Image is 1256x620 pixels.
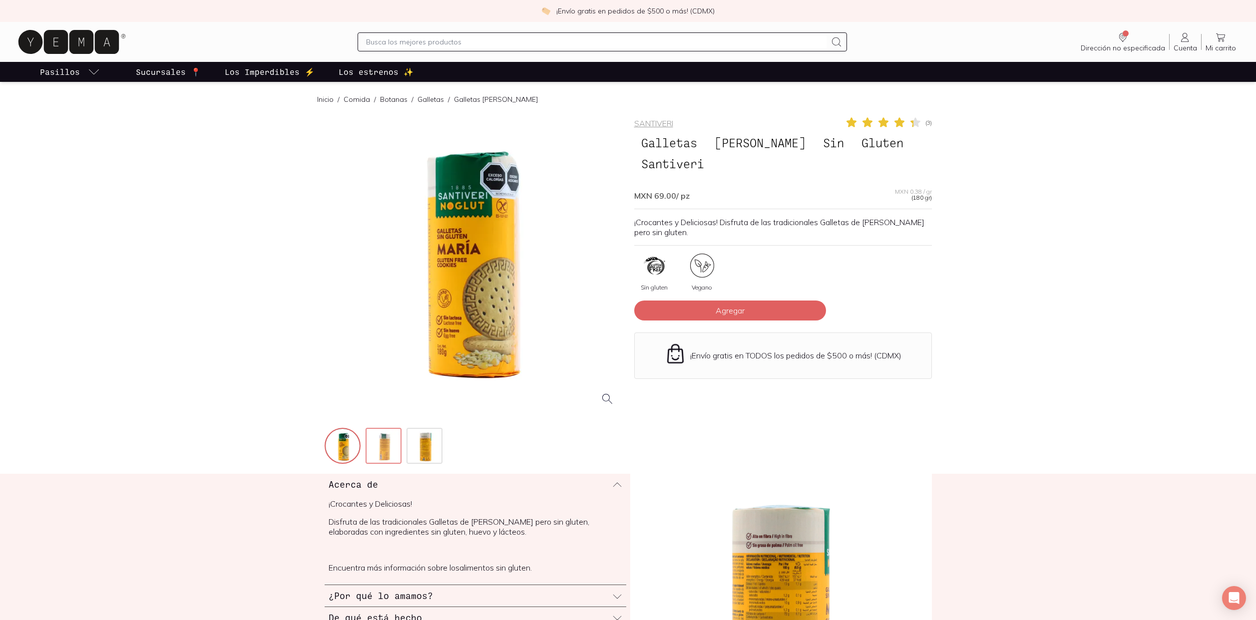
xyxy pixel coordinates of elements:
[459,563,530,573] a: alimentos sin gluten
[642,254,666,278] img: gluten-free_153a3d8b-601d-473b-b5d1-c78e844eda2a=fwebp-q70-w96
[329,478,378,491] h3: Acerca de
[1174,43,1197,52] span: Cuenta
[367,429,403,465] img: 18_8e315fcc-207b-4f7f-9303-c1aa2f717f63=fwebp-q70-w256
[690,254,714,278] img: certificate_86a4b5dc-104e-40e4-a7f8-89b43527f01f=fwebp-q70-w96
[634,133,704,152] span: Galletas
[1081,43,1165,52] span: Dirección no especificada
[634,301,826,320] button: Agregar
[925,120,932,126] span: ( 3 )
[329,517,622,537] p: Disfruta de las tradicionales Galletas de [PERSON_NAME] pero sin gluten, elaboradas con ingredien...
[337,62,416,82] a: Los estrenos ✨
[408,429,443,465] img: 19_52ad4567-912d-4f28-8410-fb3f3357aa2e=fwebp-q70-w256
[634,154,711,173] span: Santiveri
[716,306,745,315] span: Agregar
[634,217,932,237] p: ¡Crocantes y Deliciosas! Disfruta de las tradicionales Galletas de [PERSON_NAME] pero sin gluten.
[708,133,813,152] span: [PERSON_NAME]
[690,350,901,360] p: ¡Envío gratis en TODOS los pedidos de $500 o más! (CDMX)
[136,66,201,78] p: Sucursales 📍
[444,94,454,104] span: /
[344,95,370,104] a: Comida
[454,94,538,104] p: Galletas [PERSON_NAME]
[134,62,203,82] a: Sucursales 📍
[634,118,673,128] a: SANTIVERI
[1170,31,1201,52] a: Cuenta
[911,195,932,201] span: (180 gr)
[329,499,622,509] p: ¡Crocantes y Deliciosas!
[854,133,910,152] span: Gluten
[38,62,102,82] a: pasillo-todos-link
[334,94,344,104] span: /
[40,66,80,78] p: Pasillos
[1222,586,1246,610] div: Open Intercom Messenger
[1077,31,1169,52] a: Dirección no especificada
[223,62,317,82] a: Los Imperdibles ⚡️
[556,6,715,16] p: ¡Envío gratis en pedidos de $500 o más! (CDMX)
[366,36,827,48] input: Busca los mejores productos
[541,6,550,15] img: check
[665,343,686,364] img: Envío
[895,189,932,195] span: MXN 0.38 / gr
[816,133,851,152] span: Sin
[326,429,362,465] img: 17_79b303de-a9fe-471b-9411-3245c3c61d28=fwebp-q70-w256
[1202,31,1240,52] a: Mi carrito
[329,563,622,573] p: Encuentra más información sobre los .
[339,66,414,78] p: Los estrenos ✨
[1206,43,1236,52] span: Mi carrito
[634,191,690,201] span: MXN 69.00 / pz
[692,285,712,291] span: Vegano
[380,95,408,104] a: Botanas
[317,95,334,104] a: Inicio
[641,285,668,291] span: Sin gluten
[408,94,418,104] span: /
[225,66,315,78] p: Los Imperdibles ⚡️
[418,95,444,104] a: Galletas
[370,94,380,104] span: /
[329,589,433,602] h3: ¿Por qué lo amamos?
